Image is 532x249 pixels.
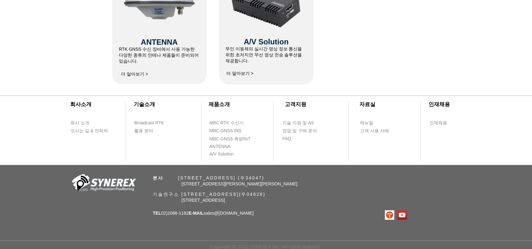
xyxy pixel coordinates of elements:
a: A/V Solution [209,150,245,158]
span: ​인재채용 [429,101,450,107]
span: A/V Solution [244,37,289,46]
span: 매뉴얼 [360,120,373,126]
span: 더 알아보기 > [226,71,253,76]
ul: SNS 모음 [385,210,407,220]
iframe: Wix Chat [460,222,532,249]
span: 회사 소개 [70,120,89,126]
a: Broadcast RTK [134,119,170,127]
span: MBC GNSS INS [209,128,241,134]
span: 인재채용 [429,120,447,126]
a: 인재채용 [429,119,459,127]
span: Broadcast RTK [134,120,164,126]
span: ​자료실 [359,101,375,107]
a: 매뉴얼 [360,119,396,127]
a: 더 알아보기 > [119,68,150,81]
a: MBC GNSS INS [209,127,248,135]
span: ​기술소개 [134,101,155,107]
span: 고객 사용 사례 [360,128,389,134]
img: 회사_로고-removebg-preview.png [69,173,138,194]
a: 기술 지원 및 AS [282,119,329,127]
span: ​제품소개 [208,101,230,107]
span: [STREET_ADDRESS][PERSON_NAME][PERSON_NAME] [181,181,297,186]
span: [STREET_ADDRESS] [181,198,225,203]
a: 오시는 길 & 연락처 [70,127,113,135]
span: 02)2088-1182 sales [153,211,254,216]
span: ​회사소개 [70,101,91,107]
span: A/V Solution [209,151,234,157]
span: ANTENNA [141,38,178,46]
a: 영업 및 구매 문의 [282,127,318,135]
a: MBC RTK 수신기 [209,119,256,127]
span: 영업 및 구매 문의 [282,128,317,134]
a: 회사 소개 [70,119,106,127]
span: MBC GNSS 측량/IoT [209,136,251,142]
span: 기술연구소 [STREET_ADDRESS](우04626) [153,192,266,197]
span: ​무인 이동체의 실시간 영상 정보 통신을 위한 초저지연 무선 영상 전송 솔루션을 제공합니다. [225,46,302,63]
span: 기술 지원 및 AS [282,120,314,126]
a: 고객 사용 사례 [360,127,396,135]
span: RTK GNSS 수신 장비에서 사용 가능한 다양한 종류의 안테나 제품들이 준비되어 있습니다. [119,47,199,64]
span: Copyright © 2022 SYNEREX Inc. All rights reserved [210,244,319,249]
span: 오시는 길 & 연락처 [70,128,108,134]
a: 활용 분야 [134,127,170,135]
a: @[DOMAIN_NAME] [214,211,254,216]
span: MBC RTK 수신기 [209,120,244,126]
span: ANTENNA [209,144,230,150]
img: 티스토리로고 [385,210,394,220]
span: FAQ [282,136,291,142]
span: ​ [STREET_ADDRESS] (우34047) [153,175,264,180]
span: 활용 분야 [134,128,153,134]
a: FAQ [282,135,318,143]
span: E-MAIL [189,211,204,216]
img: 유튜브 사회 아이콘 [397,210,407,220]
a: ANTENNA [209,143,245,150]
a: 더 알아보기 > [224,67,256,80]
span: ​고객지원 [285,101,306,107]
span: TEL [153,211,161,216]
span: 더 알아보기 > [121,71,148,77]
span: 본사 [153,175,163,180]
a: MBC GNSS 측량/IoT [209,135,264,143]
